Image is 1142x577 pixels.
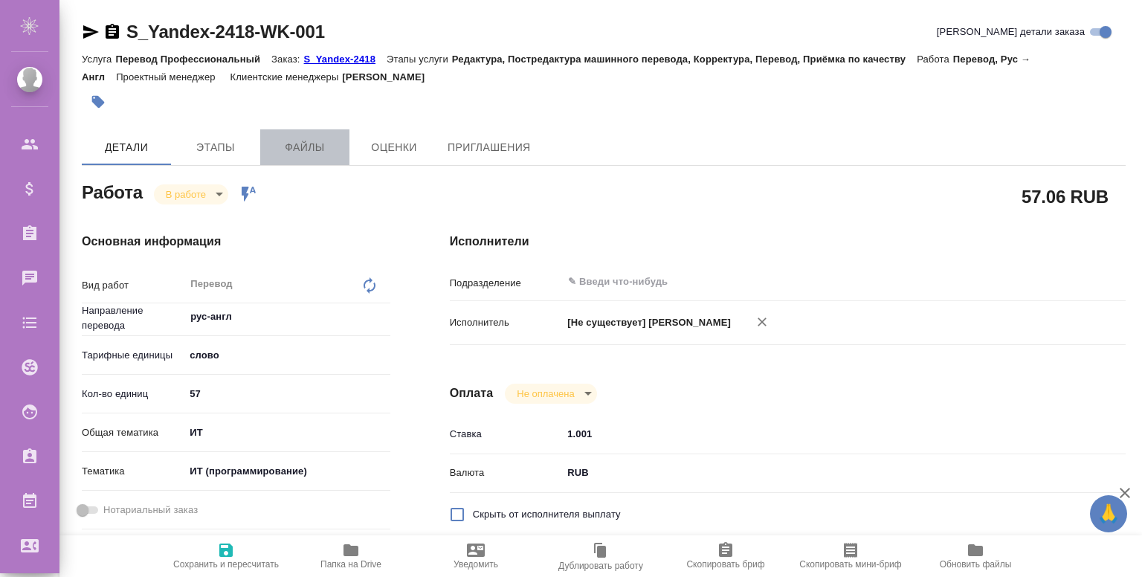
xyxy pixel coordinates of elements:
[454,559,498,570] span: Уведомить
[450,427,563,442] p: Ставка
[342,71,436,83] p: [PERSON_NAME]
[288,535,413,577] button: Папка на Drive
[663,535,788,577] button: Скопировать бриф
[387,54,452,65] p: Этапы услуги
[184,420,390,445] div: ИТ
[746,306,778,338] button: Удалить исполнителя
[940,559,1012,570] span: Обновить файлы
[1022,184,1109,209] h2: 57.06 RUB
[937,25,1085,39] span: [PERSON_NAME] детали заказа
[82,278,184,293] p: Вид работ
[788,535,913,577] button: Скопировать мини-бриф
[358,138,430,157] span: Оценки
[269,138,341,157] span: Файлы
[473,507,621,522] span: Скрыть от исполнителя выплату
[562,423,1069,445] input: ✎ Введи что-нибудь
[304,54,387,65] p: S_Yandex-2418
[82,178,143,204] h2: Работа
[538,535,663,577] button: Дублировать работу
[82,54,115,65] p: Услуга
[567,273,1015,291] input: ✎ Введи что-нибудь
[450,384,494,402] h4: Оплата
[180,138,251,157] span: Этапы
[173,559,279,570] span: Сохранить и пересчитать
[271,54,303,65] p: Заказ:
[917,54,953,65] p: Работа
[91,138,162,157] span: Детали
[126,22,325,42] a: S_Yandex-2418-WK-001
[450,315,563,330] p: Исполнитель
[1061,280,1064,283] button: Open
[320,559,381,570] span: Папка на Drive
[1096,498,1121,529] span: 🙏
[184,383,390,404] input: ✎ Введи что-нибудь
[82,23,100,41] button: Скопировать ссылку для ЯМессенджера
[154,184,228,204] div: В работе
[184,459,390,484] div: ИТ (программирование)
[82,233,390,251] h4: Основная информация
[450,465,563,480] p: Валюта
[82,464,184,479] p: Тематика
[116,71,219,83] p: Проектный менеджер
[558,561,643,571] span: Дублировать работу
[82,387,184,402] p: Кол-во единиц
[448,138,531,157] span: Приглашения
[562,460,1069,486] div: RUB
[686,559,764,570] span: Скопировать бриф
[184,343,390,368] div: слово
[512,387,578,400] button: Не оплачена
[103,503,198,518] span: Нотариальный заказ
[82,86,114,118] button: Добавить тэг
[82,425,184,440] p: Общая тематика
[799,559,901,570] span: Скопировать мини-бриф
[103,23,121,41] button: Скопировать ссылку
[450,233,1126,251] h4: Исполнители
[115,54,271,65] p: Перевод Профессиональный
[450,276,563,291] p: Подразделение
[413,535,538,577] button: Уведомить
[230,71,343,83] p: Клиентские менеджеры
[164,535,288,577] button: Сохранить и пересчитать
[82,303,184,333] p: Направление перевода
[452,54,917,65] p: Редактура, Постредактура машинного перевода, Корректура, Перевод, Приёмка по качеству
[304,52,387,65] a: S_Yandex-2418
[382,315,385,318] button: Open
[161,188,210,201] button: В работе
[562,315,731,330] p: [Не существует] [PERSON_NAME]
[1090,495,1127,532] button: 🙏
[505,384,596,404] div: В работе
[82,348,184,363] p: Тарифные единицы
[913,535,1038,577] button: Обновить файлы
